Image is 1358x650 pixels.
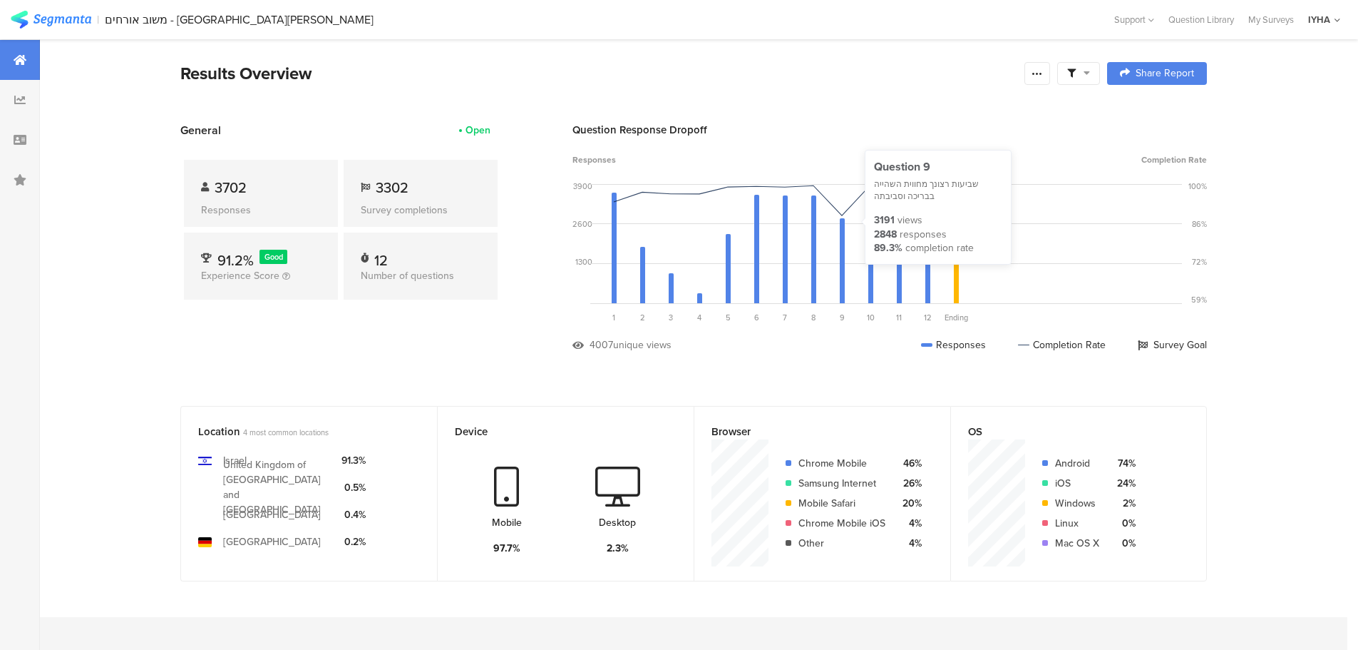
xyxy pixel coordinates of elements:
[341,507,366,522] div: 0.4%
[811,312,816,323] span: 8
[874,213,895,228] div: 3191
[1191,294,1207,305] div: 59%
[11,11,91,29] img: segmanta logo
[900,228,947,242] div: responses
[341,480,366,495] div: 0.5%
[874,159,1002,175] div: Question 9
[897,456,922,471] div: 46%
[223,457,330,517] div: United Kingdom of [GEOGRAPHIC_DATA] and [GEOGRAPHIC_DATA]
[201,203,321,218] div: Responses
[217,250,254,271] span: 91.2%
[223,507,321,522] div: [GEOGRAPHIC_DATA]
[874,228,897,242] div: 2848
[243,427,329,438] span: 4 most common locations
[867,312,875,323] span: 10
[1111,456,1136,471] div: 74%
[1111,496,1136,511] div: 2%
[798,516,885,531] div: Chrome Mobile iOS
[1055,476,1099,491] div: iOS
[613,337,672,352] div: unique views
[1308,13,1330,26] div: IYHA
[697,312,701,323] span: 4
[572,122,1207,138] div: Question Response Dropoff
[798,496,885,511] div: Mobile Safari
[180,122,221,138] span: General
[493,541,520,556] div: 97.7%
[341,534,366,549] div: 0.2%
[640,312,645,323] span: 2
[1138,337,1207,352] div: Survey Goal
[572,153,616,166] span: Responses
[905,241,974,255] div: completion rate
[198,424,396,440] div: Location
[201,268,279,283] span: Experience Score
[223,534,321,549] div: [GEOGRAPHIC_DATA]
[1114,9,1154,31] div: Support
[897,213,922,228] div: views
[575,256,592,268] div: 1300
[1141,153,1207,166] span: Completion Rate
[798,536,885,551] div: Other
[897,536,922,551] div: 4%
[1111,476,1136,491] div: 24%
[376,177,408,198] span: 3302
[105,13,374,26] div: משוב אורחים - [GEOGRAPHIC_DATA][PERSON_NAME]
[924,312,932,323] span: 12
[607,541,629,556] div: 2.3%
[590,337,613,352] div: 4007
[897,496,922,511] div: 20%
[97,11,99,28] div: |
[1055,496,1099,511] div: Windows
[840,312,845,323] span: 9
[921,337,986,352] div: Responses
[612,312,615,323] span: 1
[798,456,885,471] div: Chrome Mobile
[341,453,366,468] div: 91.3%
[1192,256,1207,268] div: 72%
[1188,181,1207,192] div: 100%
[1055,456,1099,471] div: Android
[573,181,592,192] div: 3900
[874,178,1002,203] div: שביעות רצונך מחווית השהייה בבריכה וסביבתה
[669,312,673,323] span: 3
[374,250,388,264] div: 12
[942,312,970,323] div: Ending
[754,312,759,323] span: 6
[711,424,910,440] div: Browser
[1161,13,1241,26] a: Question Library
[1018,337,1106,352] div: Completion Rate
[572,218,592,230] div: 2600
[896,312,902,323] span: 11
[897,476,922,491] div: 26%
[1111,516,1136,531] div: 0%
[798,476,885,491] div: Samsung Internet
[223,453,247,468] div: Israel
[1241,13,1301,26] a: My Surveys
[361,203,480,218] div: Survey completions
[1136,68,1194,78] span: Share Report
[783,312,787,323] span: 7
[215,177,247,198] span: 3702
[180,61,1017,86] div: Results Overview
[361,268,454,283] span: Number of questions
[492,515,522,530] div: Mobile
[1055,516,1099,531] div: Linux
[1192,218,1207,230] div: 86%
[1111,536,1136,551] div: 0%
[264,251,283,263] span: Good
[455,424,653,440] div: Device
[1055,536,1099,551] div: Mac OS X
[599,515,636,530] div: Desktop
[726,312,731,323] span: 5
[897,516,922,531] div: 4%
[968,424,1166,440] div: OS
[465,123,490,138] div: Open
[874,241,902,255] div: 89.3%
